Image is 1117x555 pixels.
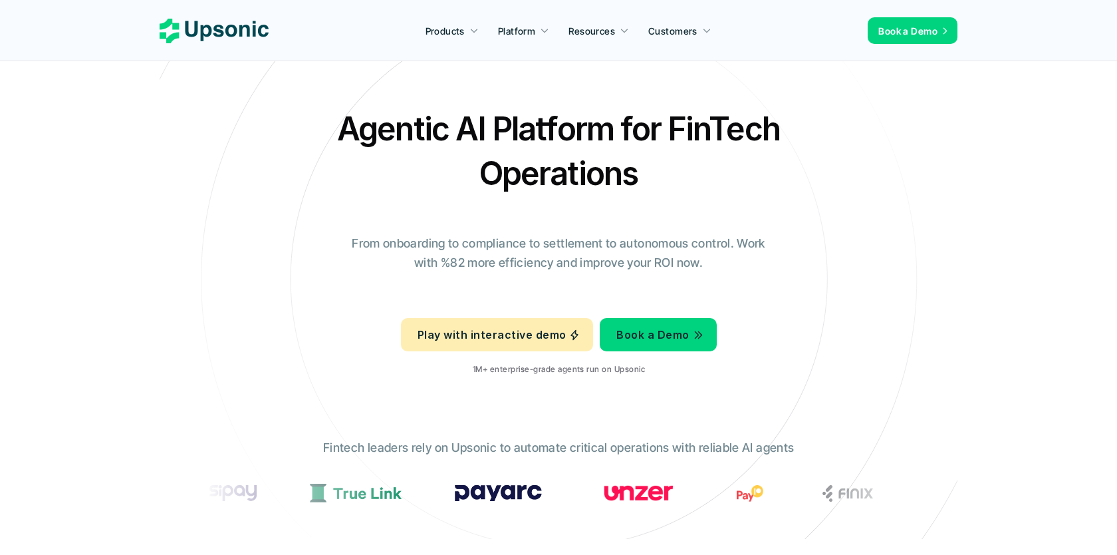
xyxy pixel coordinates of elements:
[323,439,794,458] p: Fintech leaders rely on Upsonic to automate critical operations with reliable AI agents
[616,325,689,345] p: Book a Demo
[401,318,593,351] a: Play with interactive demo
[426,24,465,38] p: Products
[326,106,791,196] h2: Agentic AI Platform for FinTech Operations
[472,365,644,374] p: 1M+ enterprise-grade agents run on Upsonic
[498,24,535,38] p: Platform
[568,24,615,38] p: Resources
[868,17,957,44] a: Book a Demo
[600,318,716,351] a: Book a Demo
[418,19,487,43] a: Products
[418,325,566,345] p: Play with interactive demo
[648,24,697,38] p: Customers
[342,234,775,273] p: From onboarding to compliance to settlement to autonomous control. Work with %82 more efficiency ...
[878,24,937,38] p: Book a Demo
